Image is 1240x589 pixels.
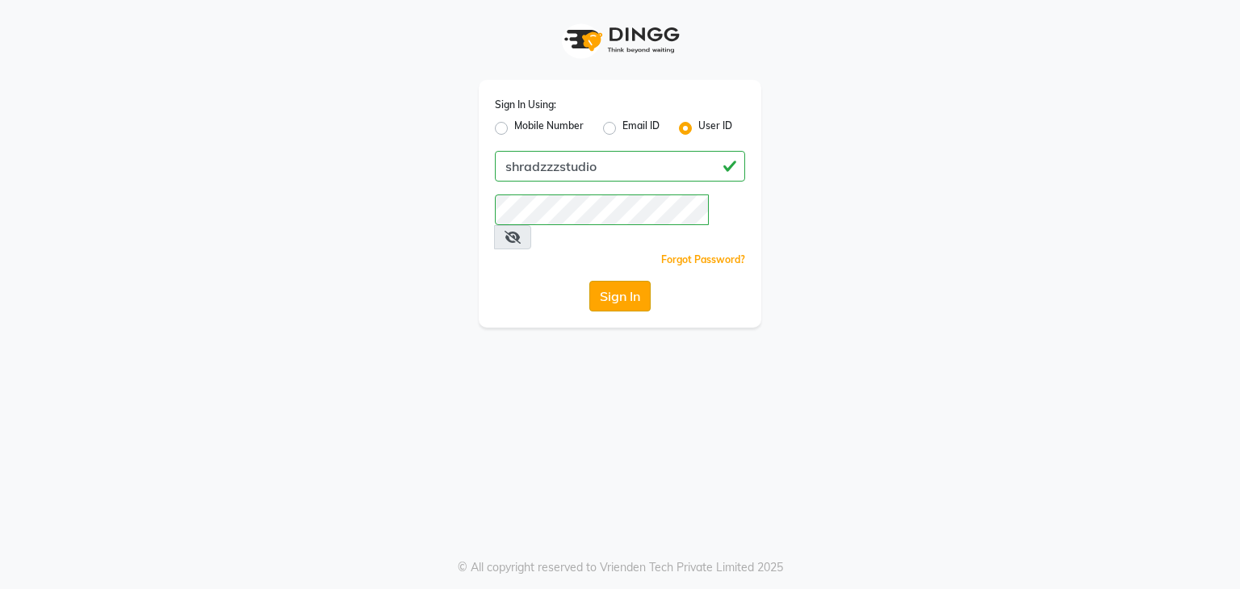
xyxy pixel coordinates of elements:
[622,119,660,138] label: Email ID
[495,151,745,182] input: Username
[555,16,685,64] img: logo1.svg
[514,119,584,138] label: Mobile Number
[589,281,651,311] button: Sign In
[661,253,745,265] a: Forgot Password?
[495,98,556,112] label: Sign In Using:
[698,119,732,138] label: User ID
[495,194,709,225] input: Username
